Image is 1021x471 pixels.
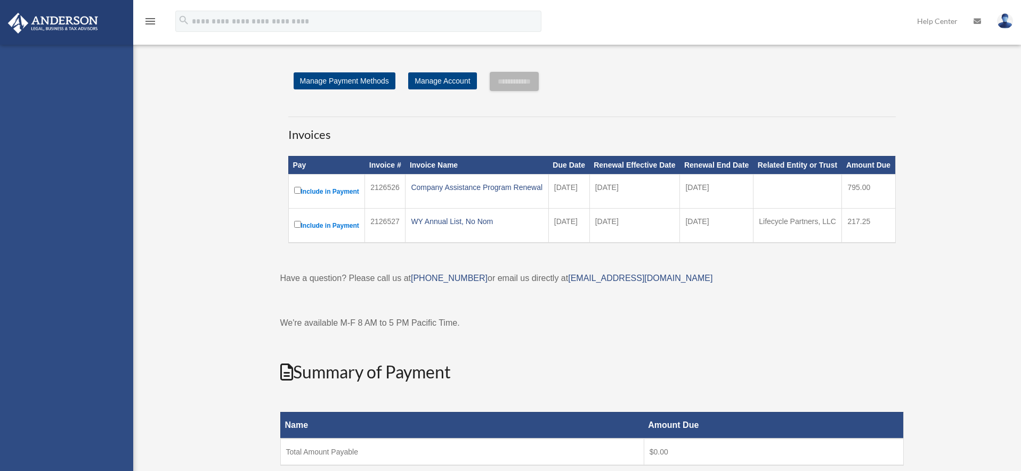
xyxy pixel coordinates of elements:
[644,412,903,439] th: Amount Due
[288,156,365,174] th: Pay
[548,208,589,243] td: [DATE]
[144,19,157,28] a: menu
[589,156,680,174] th: Renewal Effective Date
[411,274,488,283] a: [PHONE_NUMBER]
[753,156,842,174] th: Related Entity or Trust
[294,185,360,198] label: Include in Payment
[842,208,895,243] td: 217.25
[842,174,895,208] td: 795.00
[753,208,842,243] td: Lifecycle Partners, LLC
[280,439,644,465] td: Total Amount Payable
[294,72,395,89] a: Manage Payment Methods
[406,156,548,174] th: Invoice Name
[997,13,1013,29] img: User Pic
[680,156,753,174] th: Renewal End Date
[280,271,904,286] p: Have a question? Please call us at or email us directly at
[294,221,301,228] input: Include in Payment
[280,316,904,330] p: We're available M-F 8 AM to 5 PM Pacific Time.
[288,117,896,143] h3: Invoices
[178,14,190,26] i: search
[548,156,589,174] th: Due Date
[842,156,895,174] th: Amount Due
[5,13,101,34] img: Anderson Advisors Platinum Portal
[568,274,712,283] a: [EMAIL_ADDRESS][DOMAIN_NAME]
[365,174,406,208] td: 2126526
[280,412,644,439] th: Name
[365,208,406,243] td: 2126527
[680,174,753,208] td: [DATE]
[680,208,753,243] td: [DATE]
[411,180,542,195] div: Company Assistance Program Renewal
[294,187,301,194] input: Include in Payment
[365,156,406,174] th: Invoice #
[644,439,903,465] td: $0.00
[294,219,360,232] label: Include in Payment
[589,174,680,208] td: [DATE]
[411,214,542,229] div: WY Annual List, No Nom
[548,174,589,208] td: [DATE]
[144,15,157,28] i: menu
[408,72,476,89] a: Manage Account
[589,208,680,243] td: [DATE]
[280,360,904,384] h2: Summary of Payment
